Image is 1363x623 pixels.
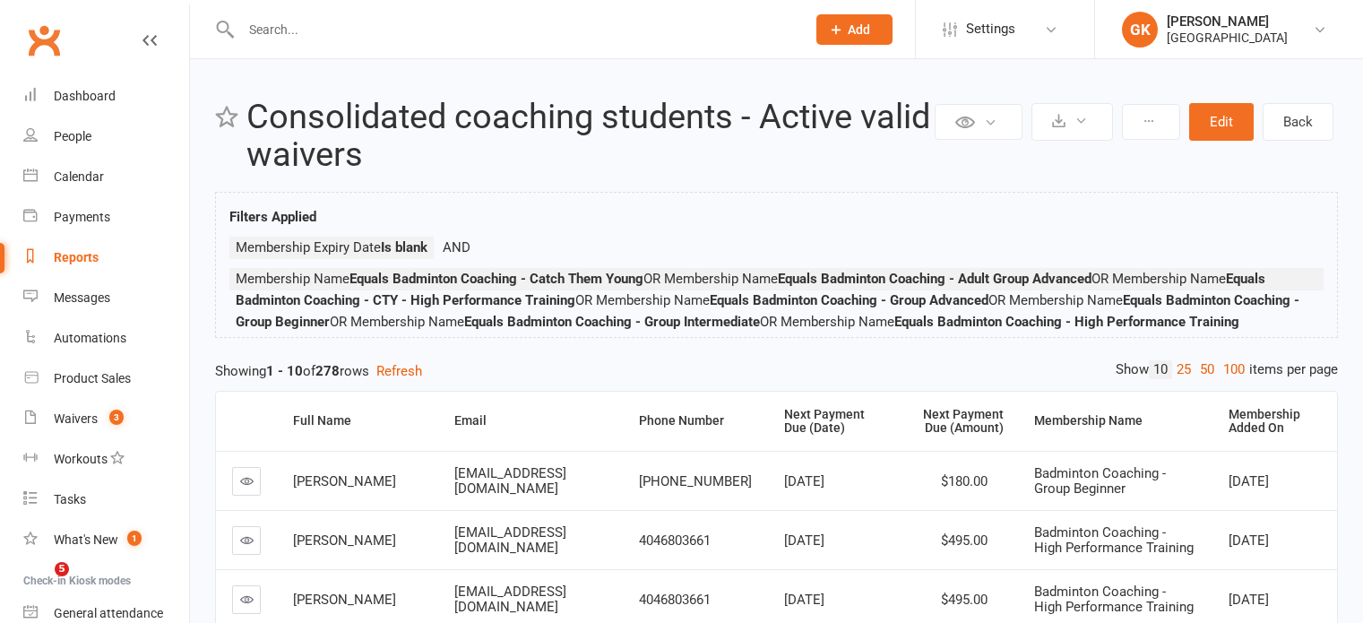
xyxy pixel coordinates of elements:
a: Clubworx [22,18,66,63]
span: [PERSON_NAME] [293,532,396,549]
div: Phone Number [639,414,754,428]
span: Badminton Coaching - High Performance Training [1034,524,1194,556]
a: Messages [23,278,189,318]
div: [PERSON_NAME] [1167,13,1288,30]
span: [DATE] [1229,532,1269,549]
span: Membership Name [236,271,643,287]
strong: Equals Badminton Coaching - Group Intermediate [464,314,760,330]
span: [DATE] [784,473,824,489]
a: Reports [23,238,189,278]
div: Reports [54,250,99,264]
span: OR Membership Name [760,314,1239,330]
div: Membership Name [1034,414,1198,428]
a: Tasks [23,480,189,520]
div: General attendance [54,606,163,620]
a: People [23,117,189,157]
button: Refresh [376,360,422,382]
strong: 278 [315,363,340,379]
div: Dashboard [54,89,116,103]
strong: Equals Badminton Coaching - High Performance Training [894,314,1239,330]
div: Email [454,414,608,428]
a: Payments [23,197,189,238]
a: 25 [1172,360,1195,379]
h2: Consolidated coaching students - Active valid waivers [246,99,930,174]
span: OR Membership Name [236,292,1299,330]
span: [DATE] [1229,592,1269,608]
span: 3 [109,410,124,425]
strong: Is blank [381,239,427,255]
a: Dashboard [23,76,189,117]
span: [DATE] [784,532,824,549]
a: 50 [1195,360,1219,379]
div: Full Name [293,414,424,428]
div: Tasks [54,492,86,506]
span: $180.00 [941,473,988,489]
a: Calendar [23,157,189,197]
div: Workouts [54,452,108,466]
span: [EMAIL_ADDRESS][DOMAIN_NAME] [454,524,566,556]
strong: Filters Applied [229,209,316,225]
strong: Equals Badminton Coaching - Catch Them Young [349,271,643,287]
span: [PERSON_NAME] [293,473,396,489]
a: Automations [23,318,189,359]
a: Waivers 3 [23,399,189,439]
div: GK [1122,12,1158,48]
div: Product Sales [54,371,131,385]
div: Messages [54,290,110,305]
span: [EMAIL_ADDRESS][DOMAIN_NAME] [454,584,566,615]
span: 1 [127,531,142,546]
span: 4046803661 [639,532,711,549]
span: $495.00 [941,532,988,549]
a: Product Sales [23,359,189,399]
span: 5 [55,562,69,576]
span: OR Membership Name [575,292,988,308]
a: What's New1 [23,520,189,560]
a: 100 [1219,360,1249,379]
span: OR Membership Name [643,271,1091,287]
strong: Equals Badminton Coaching - Group Advanced [710,292,988,308]
div: Membership Added On [1229,408,1323,436]
strong: Equals Badminton Coaching - Adult Group Advanced [778,271,1091,287]
div: Automations [54,331,126,345]
span: [PHONE_NUMBER] [639,473,752,489]
strong: Equals Badminton Coaching - Group Beginner [236,292,1299,330]
span: Membership Expiry Date [236,239,427,255]
div: Next Payment Due (Date) [784,408,872,436]
span: Settings [966,9,1015,49]
button: Edit [1189,103,1254,141]
a: Workouts [23,439,189,480]
span: Badminton Coaching - High Performance Training [1034,584,1194,615]
div: Next Payment Due (Amount) [901,408,1003,436]
div: Payments [54,210,110,224]
strong: 1 - 10 [266,363,303,379]
input: Search... [236,17,793,42]
span: 4046803661 [639,592,711,608]
span: [EMAIL_ADDRESS][DOMAIN_NAME] [454,465,566,497]
span: OR Membership Name [236,271,1265,308]
span: Add [848,22,870,37]
button: Add [816,14,893,45]
strong: Equals Badminton Coaching - CTY - High Performance Training [236,271,1265,308]
span: [PERSON_NAME] [293,592,396,608]
div: What's New [54,532,118,547]
iframe: Intercom live chat [18,562,61,605]
div: [GEOGRAPHIC_DATA] [1167,30,1288,46]
a: 10 [1149,360,1172,379]
div: Show items per page [1116,360,1338,379]
div: Calendar [54,169,104,184]
a: Back [1263,103,1333,141]
span: Badminton Coaching - Group Beginner [1034,465,1166,497]
div: Showing of rows [215,360,1338,382]
span: [DATE] [784,592,824,608]
span: [DATE] [1229,473,1269,489]
div: People [54,129,91,143]
div: Waivers [54,411,98,426]
span: $495.00 [941,592,988,608]
span: OR Membership Name [330,314,760,330]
